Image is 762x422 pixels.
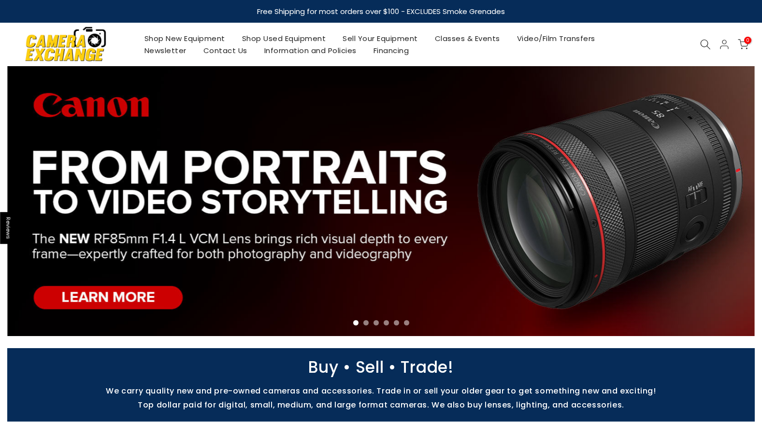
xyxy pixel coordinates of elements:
li: Page dot 3 [374,320,379,325]
p: We carry quality new and pre-owned cameras and accessories. Trade in or sell your older gear to g... [2,386,760,395]
span: 0 [744,37,751,44]
li: Page dot 6 [404,320,409,325]
li: Page dot 2 [363,320,369,325]
a: Shop Used Equipment [233,32,334,44]
a: Video/Film Transfers [508,32,604,44]
a: Sell Your Equipment [334,32,427,44]
a: Financing [365,44,417,56]
strong: Free Shipping for most orders over $100 - EXCLUDES Smoke Grenades [257,6,505,16]
p: Top dollar paid for digital, small, medium, and large format cameras. We also buy lenses, lightin... [2,400,760,409]
a: Shop New Equipment [136,32,233,44]
p: Buy • Sell • Trade! [2,363,760,372]
li: Page dot 4 [384,320,389,325]
a: Contact Us [195,44,256,56]
li: Page dot 1 [353,320,359,325]
li: Page dot 5 [394,320,399,325]
a: Newsletter [136,44,195,56]
a: Information and Policies [256,44,365,56]
a: 0 [738,39,748,50]
a: Classes & Events [426,32,508,44]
